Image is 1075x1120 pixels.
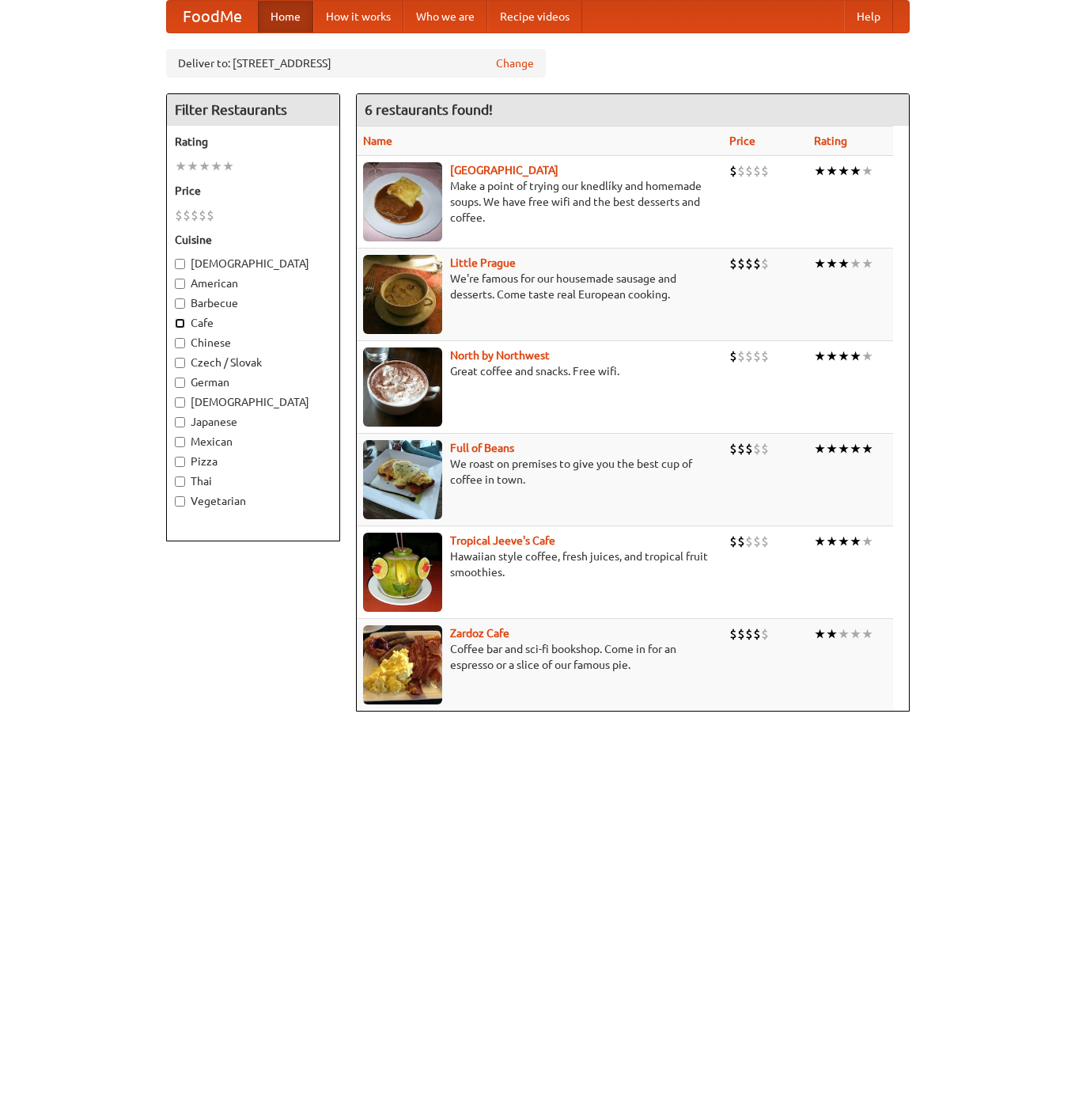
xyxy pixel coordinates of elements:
input: Barbecue [175,298,185,309]
a: Name [363,135,392,147]
b: [GEOGRAPHIC_DATA] [450,164,558,177]
li: ★ [199,158,210,175]
p: Make a point of trying our knedlíky and homemade soups. We have free wifi and the best desserts a... [363,178,717,226]
input: Japanese [175,417,185,427]
label: Czech / Slovak [175,355,331,370]
li: ★ [210,158,222,175]
li: $ [761,255,769,272]
h4: Filter Restaurants [167,94,339,126]
li: $ [183,207,191,224]
label: Japanese [175,414,331,430]
a: Change [496,55,534,71]
img: north.jpg [363,347,442,427]
li: $ [753,533,761,550]
li: ★ [814,625,826,643]
label: Thai [175,473,331,489]
label: Mexican [175,434,331,450]
img: beans.jpg [363,440,442,519]
label: German [175,374,331,390]
input: [DEMOGRAPHIC_DATA] [175,259,185,269]
a: Home [258,1,313,32]
label: [DEMOGRAPHIC_DATA] [175,256,331,271]
label: Pizza [175,454,331,469]
a: FoodMe [167,1,258,32]
li: $ [745,625,753,643]
li: $ [729,533,737,550]
a: Price [729,135,755,147]
li: $ [745,533,753,550]
li: ★ [850,347,861,365]
li: ★ [814,533,826,550]
li: $ [761,533,769,550]
p: We roast on premises to give you the best cup of coffee in town. [363,456,717,488]
li: $ [729,255,737,272]
li: $ [737,347,745,365]
a: Zardoz Cafe [450,627,509,640]
input: Chinese [175,338,185,348]
h5: Price [175,183,331,199]
div: Deliver to: [STREET_ADDRESS] [166,49,546,78]
a: Little Prague [450,256,516,269]
label: Chinese [175,335,331,351]
a: Help [844,1,893,32]
input: Cafe [175,318,185,328]
a: Full of Beans [450,442,514,454]
li: ★ [861,162,873,180]
a: Recipe videos [487,1,582,32]
li: ★ [861,625,873,643]
li: ★ [838,347,850,365]
a: Who we are [403,1,487,32]
li: $ [761,440,769,457]
li: $ [753,440,761,457]
li: ★ [861,255,873,272]
li: $ [206,207,214,224]
a: How it works [313,1,403,32]
li: ★ [850,533,861,550]
li: ★ [861,533,873,550]
label: American [175,275,331,291]
input: [DEMOGRAPHIC_DATA] [175,397,185,408]
p: Hawaiian style coffee, fresh juices, and tropical fruit smoothies. [363,549,717,580]
li: $ [737,255,745,272]
a: Rating [814,135,847,147]
li: $ [175,207,183,224]
li: $ [729,162,737,180]
img: jeeves.jpg [363,533,442,612]
a: North by Northwest [450,349,550,362]
li: ★ [814,255,826,272]
li: $ [729,347,737,365]
label: Vegetarian [175,493,331,509]
li: $ [761,625,769,643]
li: $ [753,625,761,643]
a: Tropical Jeeve's Cafe [450,534,555,547]
li: ★ [850,162,861,180]
input: Czech / Slovak [175,358,185,368]
li: ★ [826,162,838,180]
li: $ [199,207,206,224]
li: $ [753,162,761,180]
label: Barbecue [175,295,331,311]
li: $ [753,347,761,365]
li: ★ [826,440,838,457]
li: $ [753,255,761,272]
li: ★ [826,347,838,365]
p: Great coffee and snacks. Free wifi. [363,363,717,379]
li: $ [191,207,199,224]
ng-pluralize: 6 restaurants found! [365,102,493,117]
li: $ [729,440,737,457]
label: [DEMOGRAPHIC_DATA] [175,394,331,410]
li: ★ [861,440,873,457]
li: $ [737,162,745,180]
img: littleprague.jpg [363,255,442,334]
img: zardoz.jpg [363,625,442,704]
li: ★ [826,625,838,643]
li: ★ [838,440,850,457]
li: $ [737,533,745,550]
h5: Rating [175,134,331,150]
li: ★ [222,158,234,175]
li: ★ [814,347,826,365]
li: ★ [826,255,838,272]
li: $ [745,440,753,457]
